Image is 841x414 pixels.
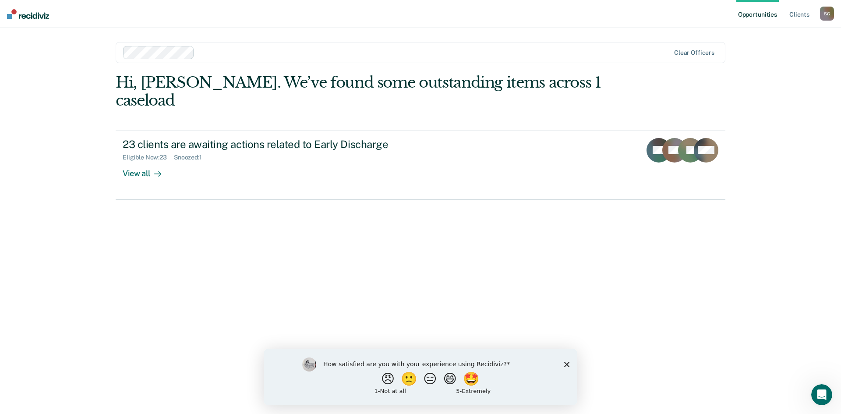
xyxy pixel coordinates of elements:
iframe: Survey by Kim from Recidiviz [264,349,577,405]
img: Recidiviz [7,9,49,19]
div: S G [820,7,834,21]
div: Snoozed : 1 [174,154,209,161]
div: Hi, [PERSON_NAME]. We’ve found some outstanding items across 1 caseload [116,74,604,110]
div: Clear officers [674,49,714,57]
div: View all [123,161,172,178]
div: Eligible Now : 23 [123,154,174,161]
button: SG [820,7,834,21]
a: 23 clients are awaiting actions related to Early DischargeEligible Now:23Snoozed:1View all [116,131,725,200]
div: 23 clients are awaiting actions related to Early Discharge [123,138,430,151]
iframe: Intercom live chat [811,384,832,405]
